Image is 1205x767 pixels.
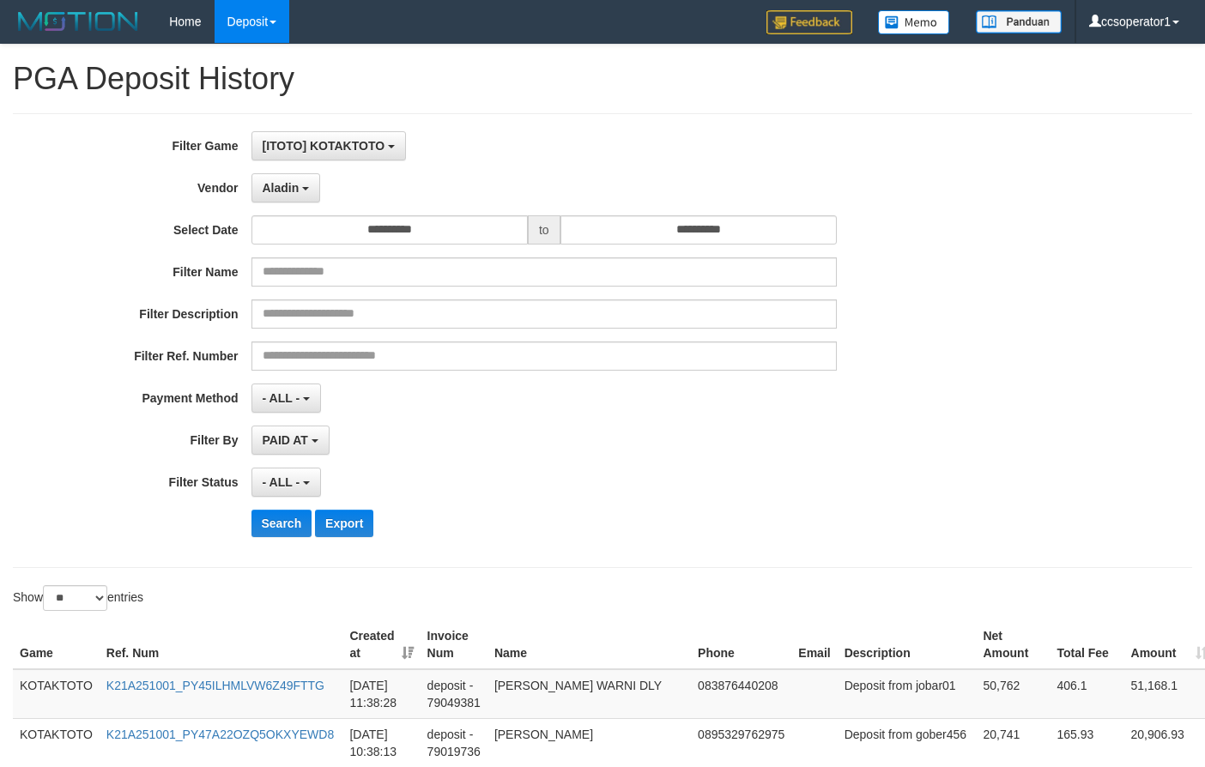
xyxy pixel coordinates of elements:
[106,728,334,741] a: K21A251001_PY47A22OZQ5OKXYEWD8
[487,718,691,767] td: [PERSON_NAME]
[251,426,330,455] button: PAID AT
[251,173,321,202] button: Aladin
[251,510,312,537] button: Search
[1050,669,1123,719] td: 406.1
[13,585,143,611] label: Show entries
[1050,718,1123,767] td: 165.93
[487,620,691,669] th: Name
[838,620,977,669] th: Description
[487,669,691,719] td: [PERSON_NAME] WARNI DLY
[13,669,100,719] td: KOTAKTOTO
[251,383,321,413] button: - ALL -
[251,131,406,160] button: [ITOTO] KOTAKTOTO
[43,585,107,611] select: Showentries
[976,10,1062,33] img: panduan.png
[342,669,420,719] td: [DATE] 11:38:28
[976,718,1050,767] td: 20,741
[691,669,791,719] td: 083876440208
[315,510,373,537] button: Export
[976,669,1050,719] td: 50,762
[528,215,560,245] span: to
[421,718,487,767] td: deposit - 79019736
[13,620,100,669] th: Game
[263,391,300,405] span: - ALL -
[791,620,837,669] th: Email
[263,139,385,153] span: [ITOTO] KOTAKTOTO
[976,620,1050,669] th: Net Amount
[13,9,143,34] img: MOTION_logo.png
[766,10,852,34] img: Feedback.jpg
[263,475,300,489] span: - ALL -
[838,669,977,719] td: Deposit from jobar01
[342,620,420,669] th: Created at: activate to sort column ascending
[100,620,343,669] th: Ref. Num
[691,718,791,767] td: 0895329762975
[251,468,321,497] button: - ALL -
[691,620,791,669] th: Phone
[421,620,487,669] th: Invoice Num
[263,181,300,195] span: Aladin
[838,718,977,767] td: Deposit from gober456
[106,679,324,692] a: K21A251001_PY45ILHMLVW6Z49FTTG
[13,62,1192,96] h1: PGA Deposit History
[421,669,487,719] td: deposit - 79049381
[878,10,950,34] img: Button%20Memo.svg
[263,433,308,447] span: PAID AT
[342,718,420,767] td: [DATE] 10:38:13
[1050,620,1123,669] th: Total Fee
